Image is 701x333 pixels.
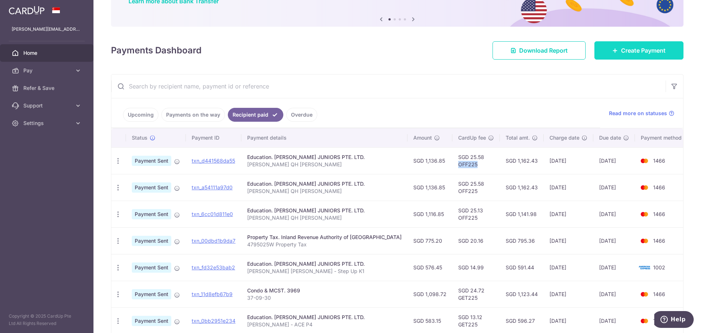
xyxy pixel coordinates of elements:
[635,128,690,147] th: Payment method
[452,201,500,227] td: SGD 25.13 OFF225
[452,227,500,254] td: SGD 20.16
[637,236,652,245] img: Bank Card
[407,147,452,174] td: SGD 1,136.85
[23,102,72,109] span: Support
[549,134,579,141] span: Charge date
[407,201,452,227] td: SGD 1,116.85
[452,254,500,281] td: SGD 14.99
[247,214,402,222] p: [PERSON_NAME] QH [PERSON_NAME]
[132,236,171,246] span: Payment Sent
[637,183,652,192] img: Bank Card
[12,26,82,33] p: [PERSON_NAME][EMAIL_ADDRESS][DOMAIN_NAME]
[544,147,593,174] td: [DATE]
[192,238,235,244] a: txn_00dbd1b9da7
[192,291,233,297] a: txn_11d8efb67b9
[241,128,407,147] th: Payment details
[247,314,402,321] div: Education. [PERSON_NAME] JUNIORS PTE. LTD.
[247,321,402,328] p: [PERSON_NAME] - ACE P4
[653,238,665,244] span: 1466
[500,147,544,174] td: SGD 1,162.43
[637,263,652,272] img: Bank Card
[132,262,171,273] span: Payment Sent
[407,254,452,281] td: SGD 576.45
[247,207,402,214] div: Education. [PERSON_NAME] JUNIORS PTE. LTD.
[637,210,652,219] img: Bank Card
[247,161,402,168] p: [PERSON_NAME] QH [PERSON_NAME]
[544,174,593,201] td: [DATE]
[132,182,171,193] span: Payment Sent
[594,41,683,60] a: Create Payment
[458,134,486,141] span: CardUp fee
[452,147,500,174] td: SGD 25.58 OFF225
[593,254,635,281] td: [DATE]
[637,317,652,325] img: Bank Card
[192,318,235,324] a: txn_0bb2951e234
[500,254,544,281] td: SGD 591.44
[23,49,72,57] span: Home
[653,318,665,324] span: 1972
[500,174,544,201] td: SGD 1,162.43
[123,108,158,122] a: Upcoming
[247,241,402,248] p: 4795025W Property Tax
[544,227,593,254] td: [DATE]
[132,316,171,326] span: Payment Sent
[247,180,402,188] div: Education. [PERSON_NAME] JUNIORS PTE. LTD.
[9,6,45,15] img: CardUp
[506,134,530,141] span: Total amt.
[593,201,635,227] td: [DATE]
[247,268,402,275] p: [PERSON_NAME] [PERSON_NAME] - Step Up K1
[637,290,652,299] img: Bank Card
[593,281,635,307] td: [DATE]
[407,227,452,254] td: SGD 775.20
[609,110,674,117] a: Read more on statuses
[247,188,402,195] p: [PERSON_NAME] QH [PERSON_NAME]
[500,281,544,307] td: SGD 1,123.44
[544,201,593,227] td: [DATE]
[407,174,452,201] td: SGD 1,136.85
[132,156,171,166] span: Payment Sent
[593,227,635,254] td: [DATE]
[186,128,241,147] th: Payment ID
[23,67,72,74] span: Pay
[653,184,665,190] span: 1466
[407,281,452,307] td: SGD 1,098.72
[132,289,171,299] span: Payment Sent
[593,174,635,201] td: [DATE]
[23,120,72,127] span: Settings
[247,260,402,268] div: Education. [PERSON_NAME] JUNIORS PTE. LTD.
[519,46,568,55] span: Download Report
[111,44,202,57] h4: Payments Dashboard
[161,108,225,122] a: Payments on the way
[413,134,432,141] span: Amount
[500,227,544,254] td: SGD 795.36
[452,281,500,307] td: SGD 24.72 GET225
[653,291,665,297] span: 1466
[452,174,500,201] td: SGD 25.58 OFF225
[653,158,665,164] span: 1466
[23,84,72,92] span: Refer & Save
[544,281,593,307] td: [DATE]
[493,41,586,60] a: Download Report
[192,184,233,190] a: txn_a54111a97d0
[192,158,235,164] a: txn_d441568da55
[111,75,666,98] input: Search by recipient name, payment id or reference
[599,134,621,141] span: Due date
[132,209,171,219] span: Payment Sent
[621,46,666,55] span: Create Payment
[247,287,402,294] div: Condo & MCST. 3969
[544,254,593,281] td: [DATE]
[228,108,283,122] a: Recipient paid
[653,211,665,217] span: 1466
[132,134,148,141] span: Status
[286,108,317,122] a: Overdue
[654,311,694,329] iframe: Opens a widget where you can find more information
[192,211,233,217] a: txn_6cc01d811e0
[247,234,402,241] div: Property Tax. Inland Revenue Authority of [GEOGRAPHIC_DATA]
[247,154,402,161] div: Education. [PERSON_NAME] JUNIORS PTE. LTD.
[653,264,665,270] span: 1002
[192,264,235,270] a: txn_fd32e53bab2
[593,147,635,174] td: [DATE]
[247,294,402,302] p: 37-09-30
[609,110,667,117] span: Read more on statuses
